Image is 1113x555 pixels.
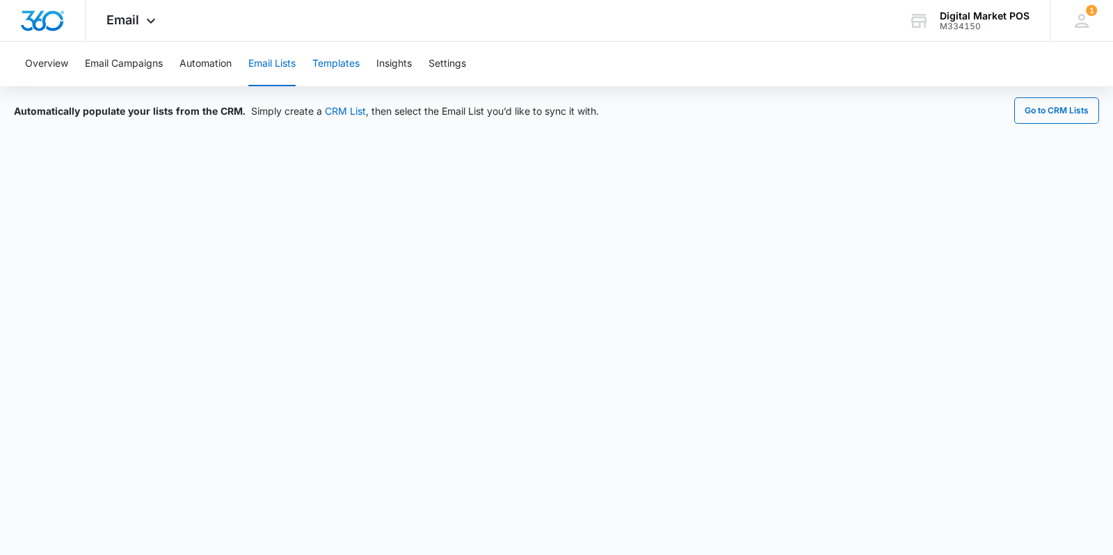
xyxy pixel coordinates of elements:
span: Email [106,13,139,27]
button: Email Campaigns [85,42,163,86]
div: account name [940,10,1030,22]
a: CRM List [325,105,366,117]
button: Email Lists [248,42,296,86]
button: Overview [25,42,68,86]
div: account id [940,22,1030,31]
button: Templates [312,42,360,86]
span: Automatically populate your lists from the CRM. [14,105,246,117]
button: Insights [376,42,412,86]
span: 1 [1086,5,1097,16]
button: Automation [179,42,232,86]
button: Settings [429,42,466,86]
button: Go to CRM Lists [1014,97,1099,124]
div: notifications count [1086,5,1097,16]
div: Simply create a , then select the Email List you’d like to sync it with. [14,104,599,118]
